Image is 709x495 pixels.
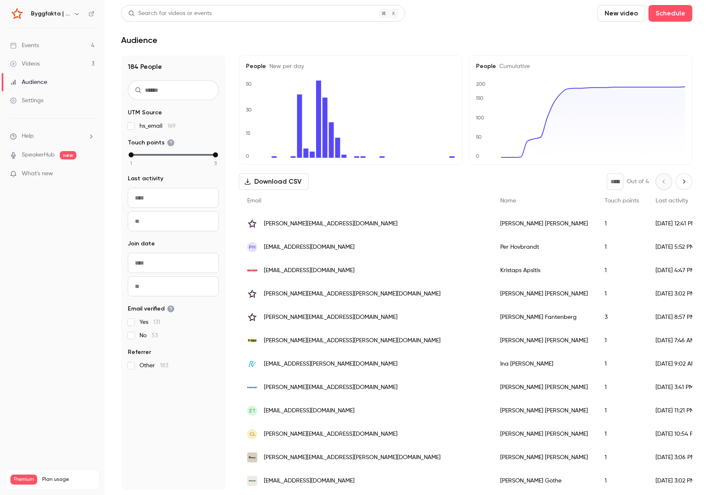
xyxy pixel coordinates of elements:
div: [PERSON_NAME] [PERSON_NAME] [492,329,596,352]
div: Per Hovbrandt [492,235,596,259]
div: [DATE] 5:52 PM [647,235,706,259]
div: [DATE] 11:21 PM [647,399,706,422]
text: 50 [476,134,482,140]
img: kinnarps.se [247,452,257,462]
div: 1 [596,422,647,446]
span: [PERSON_NAME][EMAIL_ADDRESS][PERSON_NAME][DOMAIN_NAME] [264,453,441,462]
span: CL [249,430,256,438]
span: [PERSON_NAME][EMAIL_ADDRESS][PERSON_NAME][DOMAIN_NAME] [264,290,441,298]
span: Email [247,198,261,204]
div: [PERSON_NAME] Göthe [492,469,596,492]
div: [DATE] 7:46 AM [647,329,706,352]
div: [DATE] 3:02 PM [647,469,706,492]
span: Help [22,132,34,141]
div: 1 [596,282,647,306]
div: 1 [596,352,647,376]
div: 1 [596,469,647,492]
span: Email verified [128,305,175,313]
span: ZT [249,407,256,414]
input: From [128,253,219,273]
text: 200 [476,81,486,87]
span: Last activity [128,174,163,183]
span: [EMAIL_ADDRESS][DOMAIN_NAME] [264,477,354,485]
span: hs_email [139,122,176,130]
div: [PERSON_NAME] [PERSON_NAME] [492,422,596,446]
span: 131 [153,319,160,325]
div: max [213,152,218,157]
input: From [128,188,219,208]
button: Schedule [648,5,692,22]
div: 1 [596,329,647,352]
input: To [128,276,219,296]
div: 3 [596,306,647,329]
span: No [139,331,158,340]
span: [PERSON_NAME][EMAIL_ADDRESS][DOMAIN_NAME] [264,430,398,439]
span: Name [500,198,516,204]
span: Touch points [605,198,639,204]
span: Last activity [656,198,688,204]
span: What's new [22,169,53,178]
div: [PERSON_NAME] Fantenberg [492,306,596,329]
img: elementhiss.se [247,265,257,275]
span: Referrer [128,348,151,356]
h1: 184 People [128,62,219,72]
span: [EMAIL_ADDRESS][DOMAIN_NAME] [264,243,354,252]
img: hubexo.com [247,289,257,299]
div: [PERSON_NAME] [PERSON_NAME] [492,212,596,235]
text: 150 [476,95,484,101]
iframe: Noticeable Trigger [84,170,94,178]
input: To [128,211,219,231]
div: 1 [596,399,647,422]
div: [PERSON_NAME] [PERSON_NAME] [492,376,596,399]
img: menair.se [247,382,257,392]
div: [DATE] 9:02 AM [647,352,706,376]
span: [PERSON_NAME][EMAIL_ADDRESS][DOMAIN_NAME] [264,220,398,228]
img: hubexo.com [247,312,257,322]
li: help-dropdown-opener [10,132,94,141]
img: Byggfakta | Powered by Hubexo [10,7,24,20]
div: Videos [10,60,40,68]
span: Other [139,361,168,370]
span: Join date [128,240,155,248]
span: 1 [130,159,132,167]
span: [PERSON_NAME][EMAIL_ADDRESS][PERSON_NAME][DOMAIN_NAME] [264,336,441,345]
span: [EMAIL_ADDRESS][PERSON_NAME][DOMAIN_NAME] [264,360,398,369]
div: Search for videos or events [128,9,212,18]
div: [DATE] 8:57 PM [647,306,706,329]
a: SpeakerHub [22,151,55,159]
text: 0 [476,153,479,159]
span: [PERSON_NAME][EMAIL_ADDRESS][DOMAIN_NAME] [264,313,398,322]
img: peab.se [247,476,257,486]
text: 100 [476,115,484,121]
div: Settings [10,96,43,105]
span: PH [249,243,256,251]
img: rovergrupo.com [247,359,257,369]
div: [DATE] 10:54 PM [647,422,706,446]
span: Yes [139,318,160,326]
span: [PERSON_NAME][EMAIL_ADDRESS][DOMAIN_NAME] [264,383,398,392]
div: [PERSON_NAME] [PERSON_NAME] [492,282,596,306]
div: 1 [596,259,647,282]
div: [DATE] 12:41 PM [647,212,706,235]
div: Events [10,41,39,50]
img: hubexo.com [247,219,257,229]
div: 1 [596,212,647,235]
p: Out of 4 [627,177,649,186]
div: Audience [10,78,47,86]
text: 50 [246,81,252,87]
span: [EMAIL_ADDRESS][DOMAIN_NAME] [264,266,354,275]
div: min [129,152,134,157]
span: Touch points [128,139,175,147]
h5: People [476,62,685,71]
div: 1 [596,235,647,259]
text: 15 [246,130,251,136]
button: Download CSV [239,173,309,190]
div: [DATE] 3:02 PM [647,282,706,306]
span: 3 [214,159,217,167]
span: 53 [152,333,158,338]
span: new [60,151,76,159]
div: 1 [596,446,647,469]
button: New video [598,5,645,22]
span: 183 [160,363,168,369]
span: Plan usage [42,476,94,483]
